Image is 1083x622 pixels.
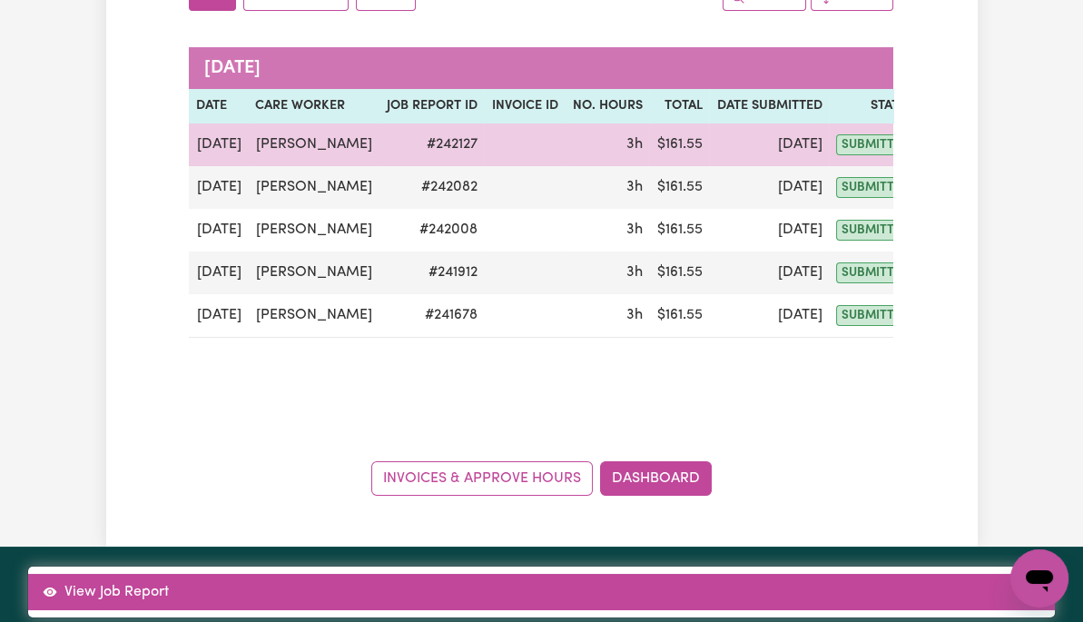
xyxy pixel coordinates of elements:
[189,252,248,294] td: [DATE]
[649,294,709,338] td: $ 161.55
[836,305,914,326] span: submitted
[709,252,829,294] td: [DATE]
[836,262,914,283] span: submitted
[625,265,642,280] span: 3 hours
[379,209,484,252] td: # 242008
[649,209,709,252] td: $ 161.55
[565,89,649,123] th: No. Hours
[189,123,248,166] td: [DATE]
[371,461,593,496] a: Invoices & Approve Hours
[625,137,642,152] span: 3 hours
[379,252,484,294] td: # 241912
[189,209,248,252] td: [DATE]
[649,166,709,209] td: $ 161.55
[649,252,709,294] td: $ 161.55
[189,89,248,123] th: Date
[248,123,379,166] td: [PERSON_NAME]
[189,294,248,338] td: [DATE]
[836,220,914,241] span: submitted
[709,209,829,252] td: [DATE]
[625,308,642,322] span: 3 hours
[625,180,642,194] span: 3 hours
[248,89,379,123] th: Care worker
[379,123,484,166] td: # 242127
[649,89,709,123] th: Total
[1010,549,1068,607] iframe: Button to launch messaging window
[649,123,709,166] td: $ 161.55
[248,294,379,338] td: [PERSON_NAME]
[379,89,484,123] th: Job Report ID
[709,166,829,209] td: [DATE]
[829,89,921,123] th: Status
[836,134,914,155] span: submitted
[709,294,829,338] td: [DATE]
[709,123,829,166] td: [DATE]
[189,166,248,209] td: [DATE]
[625,222,642,237] span: 3 hours
[248,209,379,252] td: [PERSON_NAME]
[248,166,379,209] td: [PERSON_NAME]
[484,89,565,123] th: Invoice ID
[379,166,484,209] td: # 242082
[189,47,1007,89] caption: [DATE]
[600,461,712,496] a: Dashboard
[379,294,484,338] td: # 241678
[248,252,379,294] td: [PERSON_NAME]
[836,177,914,198] span: submitted
[709,89,829,123] th: Date Submitted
